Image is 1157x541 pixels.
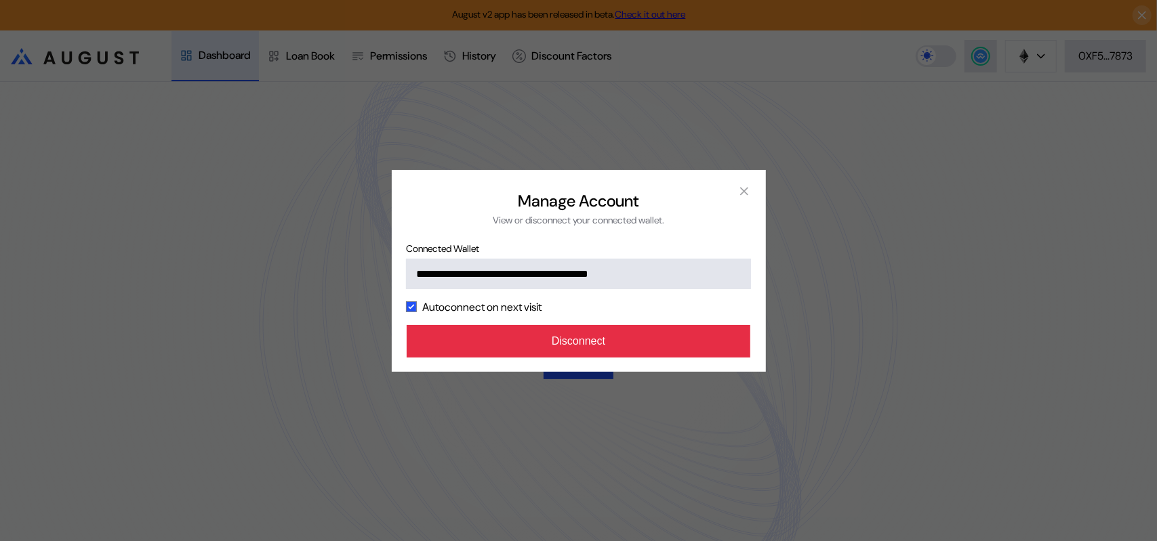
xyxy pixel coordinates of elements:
h2: Manage Account [519,190,639,211]
button: close modal [733,181,755,202]
button: Disconnect [407,325,751,358]
span: Connected Wallet [406,242,750,255]
label: Autoconnect on next visit [422,300,542,314]
div: View or disconnect your connected wallet. [493,214,664,226]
